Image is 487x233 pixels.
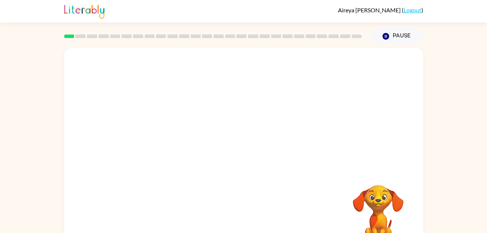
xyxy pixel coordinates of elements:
[338,7,402,13] span: Aireya [PERSON_NAME]
[64,3,104,19] img: Literably
[371,28,423,45] button: Pause
[338,7,423,13] div: ( )
[404,7,421,13] a: Logout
